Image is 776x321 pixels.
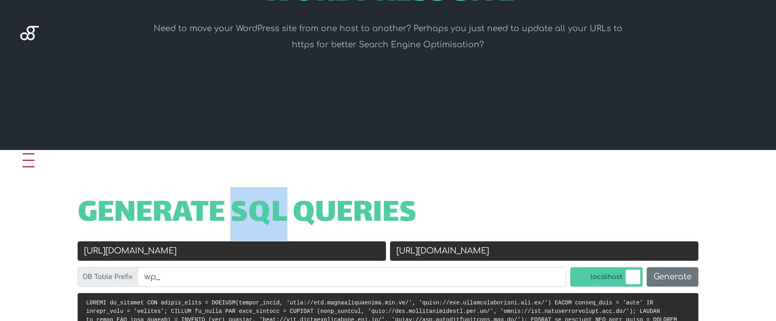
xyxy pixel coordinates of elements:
[137,267,566,287] input: wp_
[20,26,39,87] img: Blackgate
[647,267,698,287] button: Generate
[146,21,629,53] p: Need to move your WordPress site from one host to another? Perhaps you just need to update all yo...
[390,241,698,261] input: New URL
[570,267,643,287] label: localhost
[78,241,386,261] input: Old URL
[78,267,138,287] label: DB Table Prefix
[78,202,417,227] span: Generate SQL Queries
